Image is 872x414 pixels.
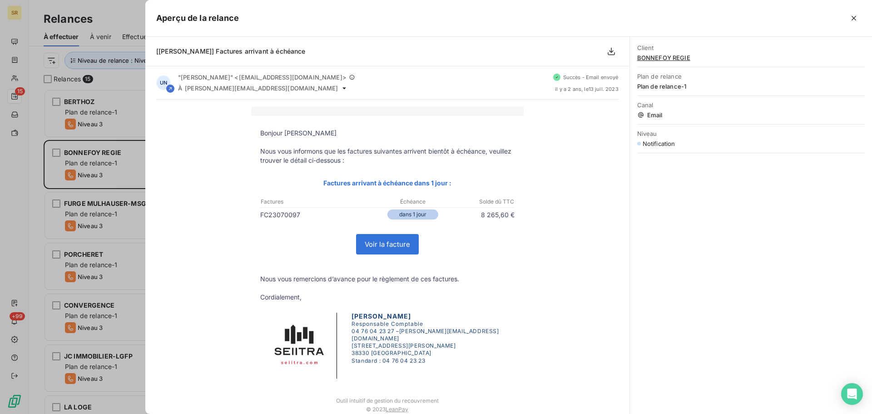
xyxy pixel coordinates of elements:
span: Niveau [637,130,865,137]
p: Solde dû TTC [439,198,514,206]
p: Factures [261,198,387,206]
span: [PERSON_NAME][EMAIL_ADDRESS][DOMAIN_NAME] [185,85,338,92]
p: Factures arrivant à échéance dans 1 jour : [260,178,515,188]
span: Canal [637,101,865,109]
a: [STREET_ADDRESS][PERSON_NAME]38330 [GEOGRAPHIC_DATA] [352,341,456,356]
p: FC23070097 [260,210,387,219]
span: [PERSON_NAME] [352,312,411,320]
span: Plan de relance-1 [637,83,865,90]
td: Outil intuitif de gestion du recouvrement [251,388,524,404]
span: Responsable Comptable [352,320,423,327]
span: [[PERSON_NAME]] Factures arrivant à échéance [156,47,306,55]
span: BONNEFOY REGIE [637,54,865,61]
p: dans 1 jour [387,209,438,219]
span: À [178,85,182,92]
a: [PERSON_NAME][EMAIL_ADDRESS][DOMAIN_NAME] [352,328,499,342]
span: Email [637,111,865,119]
span: Client [637,44,865,51]
p: 8 265,60 € [438,210,515,219]
h5: Aperçu de la relance [156,12,239,25]
img: kAAAAASUVORK5CYII= [267,313,333,369]
p: Bonjour [PERSON_NAME] [260,129,515,138]
span: Succès - Email envoyé [563,75,619,80]
p: Nous vous remercions d’avance pour le règlement de ces factures. [260,274,515,284]
span: il y a 2 ans , le 13 juil. 2023 [555,86,618,92]
p: Échéance [388,198,438,206]
span: [STREET_ADDRESS][PERSON_NAME] 38330 [GEOGRAPHIC_DATA] [352,342,456,356]
span: Standard : 04 76 04 23 23 [352,357,425,364]
span: "[PERSON_NAME]" <[EMAIL_ADDRESS][DOMAIN_NAME]> [178,74,347,81]
p: Nous vous informons que les factures suivantes arrivent bientôt à échéance, veuillez trouver le d... [260,147,515,165]
span: Notification [643,140,675,147]
p: Cordialement, [260,293,515,302]
a: Voir la facture [357,234,418,254]
div: Open Intercom Messenger [841,383,863,405]
div: UN [156,75,171,90]
span: Plan de relance [637,73,865,80]
span: 04 76 04 23 27 – [352,328,499,342]
a: LeanPay [386,406,408,413]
